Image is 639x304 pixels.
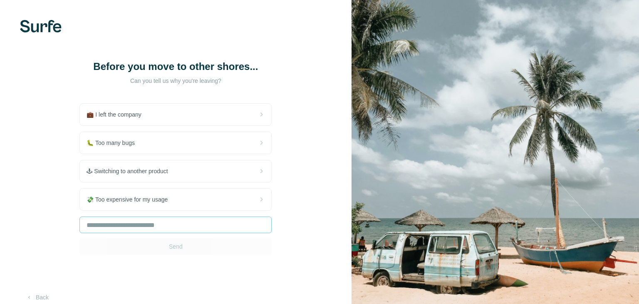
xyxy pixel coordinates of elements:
[87,167,174,175] span: 🕹 Switching to another product
[92,77,259,85] p: Can you tell us why you're leaving?
[87,139,141,147] span: 🐛 Too many bugs
[87,195,174,204] span: 💸 Too expensive for my usage
[92,60,259,73] h1: Before you move to other shores...
[20,20,62,32] img: Surfe's logo
[87,110,148,119] span: 💼 I left the company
